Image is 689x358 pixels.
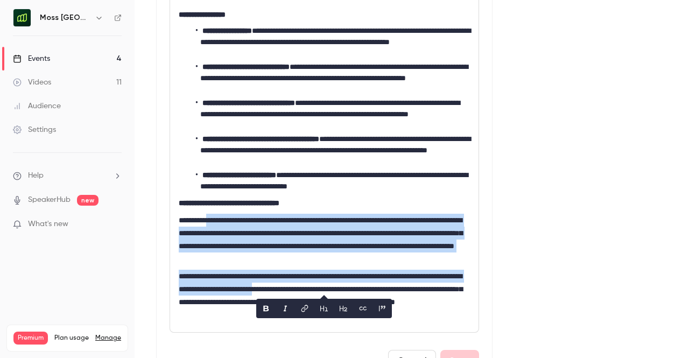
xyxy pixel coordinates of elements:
button: blockquote [374,300,391,317]
span: What's new [28,219,68,230]
a: Manage [95,334,121,342]
div: Settings [13,124,56,135]
a: SpeakerHub [28,194,71,206]
h6: Moss [GEOGRAPHIC_DATA] [40,12,90,23]
button: italic [277,300,294,317]
div: Videos [13,77,51,88]
div: Events [13,53,50,64]
span: Help [28,170,44,181]
img: Moss Deutschland [13,9,31,26]
div: Audience [13,101,61,111]
span: new [77,195,99,206]
span: Plan usage [54,334,89,342]
button: bold [257,300,275,317]
span: Premium [13,332,48,345]
button: link [296,300,313,317]
li: help-dropdown-opener [13,170,122,181]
